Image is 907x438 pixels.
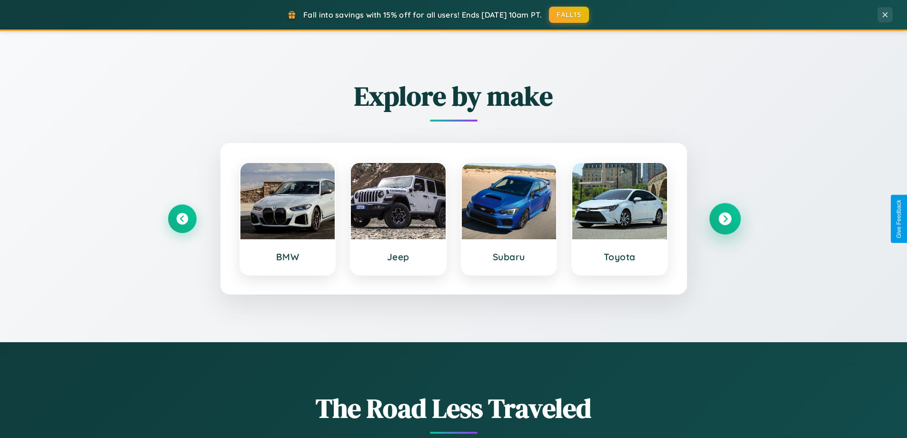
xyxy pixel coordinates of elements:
[582,251,658,263] h3: Toyota
[168,390,739,427] h1: The Road Less Traveled
[303,10,542,20] span: Fall into savings with 15% off for all users! Ends [DATE] 10am PT.
[250,251,326,263] h3: BMW
[896,200,902,238] div: Give Feedback
[360,251,436,263] h3: Jeep
[471,251,547,263] h3: Subaru
[549,7,589,23] button: FALL15
[168,78,739,114] h2: Explore by make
